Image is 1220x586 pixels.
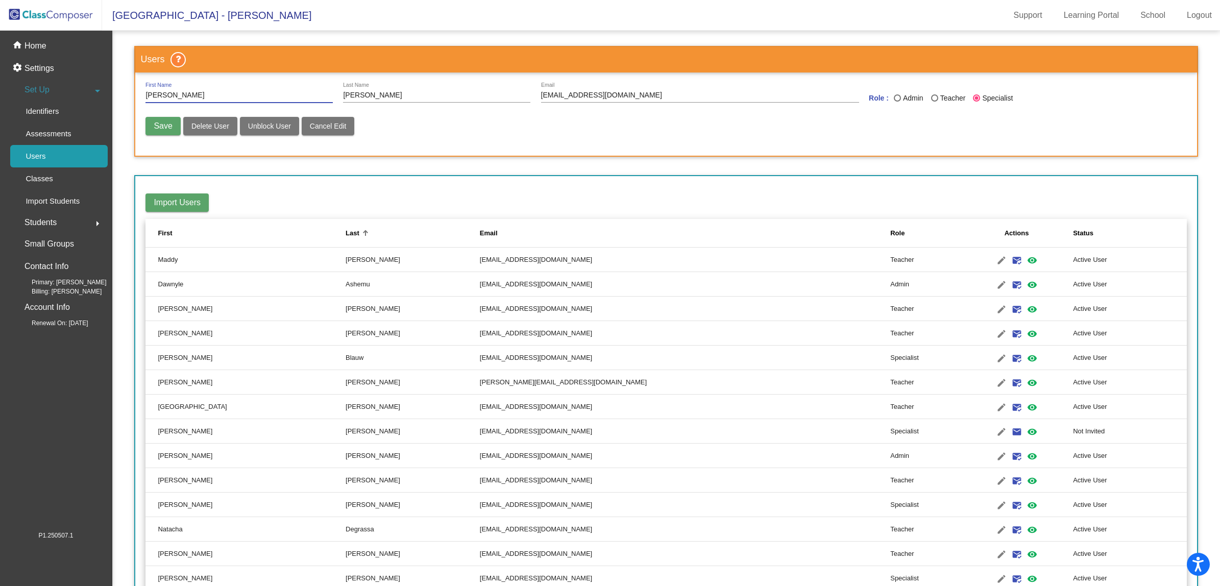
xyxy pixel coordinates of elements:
input: Last Name [343,91,530,100]
td: Specialist [890,419,960,444]
span: Save [154,121,172,130]
mat-icon: edit [995,352,1008,364]
td: [PERSON_NAME] [346,395,480,419]
span: Delete User [191,122,229,130]
div: Role [890,228,960,238]
td: Blauw [346,346,480,370]
td: Active User [1073,542,1186,566]
td: [GEOGRAPHIC_DATA] [145,395,346,419]
mat-icon: edit [995,328,1008,340]
td: [EMAIL_ADDRESS][DOMAIN_NAME] [480,272,890,297]
td: Teacher [890,297,960,321]
p: Classes [26,173,53,185]
td: [EMAIL_ADDRESS][DOMAIN_NAME] [480,542,890,566]
mat-icon: visibility [1026,279,1038,291]
mat-icon: visibility [1026,426,1038,438]
td: Natacha [145,517,346,542]
button: Delete User [183,117,237,135]
td: [PERSON_NAME] [346,248,480,272]
td: [PERSON_NAME] [145,444,346,468]
td: Active User [1073,272,1186,297]
input: First Name [145,91,333,100]
mat-icon: visibility [1026,524,1038,536]
input: E Mail [541,91,859,100]
td: Active User [1073,370,1186,395]
td: [EMAIL_ADDRESS][DOMAIN_NAME] [480,321,890,346]
td: Specialist [890,346,960,370]
mat-icon: visibility [1026,499,1038,511]
div: Teacher [938,93,966,104]
mat-icon: mark_email_read [1011,450,1023,462]
td: Active User [1073,297,1186,321]
td: Dawnyle [145,272,346,297]
td: Teacher [890,321,960,346]
span: Primary: [PERSON_NAME] [15,278,107,287]
button: Import Users [145,193,209,212]
td: Ashemu [346,272,480,297]
div: First [158,228,346,238]
td: Specialist [890,493,960,517]
td: [PERSON_NAME] [346,444,480,468]
span: Import Users [154,198,201,207]
div: Specialist [980,93,1013,104]
td: [PERSON_NAME] [346,419,480,444]
mat-icon: arrow_drop_down [91,85,104,97]
td: [EMAIL_ADDRESS][DOMAIN_NAME] [480,297,890,321]
td: [PERSON_NAME] [145,297,346,321]
mat-icon: visibility [1026,352,1038,364]
mat-icon: mark_email_read [1011,499,1023,511]
td: Active User [1073,321,1186,346]
span: Set Up [25,83,50,97]
mat-icon: mark_email_read [1011,279,1023,291]
button: Unblock User [240,117,299,135]
td: [PERSON_NAME] [145,419,346,444]
td: Degrassa [346,517,480,542]
td: [PERSON_NAME] [145,370,346,395]
td: [PERSON_NAME] [346,468,480,493]
mat-icon: edit [995,475,1008,487]
mat-icon: mark_email_read [1011,401,1023,413]
mat-icon: edit [995,401,1008,413]
button: Save [145,117,180,135]
td: [PERSON_NAME] [145,542,346,566]
div: Status [1073,228,1093,238]
a: Support [1006,7,1051,23]
button: Cancel Edit [302,117,355,135]
td: Active User [1073,493,1186,517]
td: [PERSON_NAME] [346,493,480,517]
div: Role [890,228,905,238]
mat-icon: visibility [1026,548,1038,560]
td: Teacher [890,468,960,493]
td: Not Invited [1073,419,1186,444]
th: Actions [960,219,1073,248]
td: [EMAIL_ADDRESS][DOMAIN_NAME] [480,248,890,272]
span: Billing: [PERSON_NAME] [15,287,102,296]
mat-icon: mark_email_read [1011,573,1023,585]
td: Teacher [890,542,960,566]
td: Active User [1073,444,1186,468]
span: Unblock User [248,122,291,130]
div: Last [346,228,480,238]
div: Email [480,228,498,238]
td: Active User [1073,248,1186,272]
td: [EMAIL_ADDRESS][DOMAIN_NAME] [480,346,890,370]
p: Contact Info [25,259,68,274]
mat-icon: mark_email_read [1011,475,1023,487]
mat-icon: edit [995,377,1008,389]
div: Email [480,228,890,238]
td: [PERSON_NAME] [346,542,480,566]
mat-icon: visibility [1026,450,1038,462]
td: Active User [1073,517,1186,542]
mat-icon: visibility [1026,303,1038,315]
td: Admin [890,272,960,297]
mat-icon: home [12,40,25,52]
mat-icon: edit [995,548,1008,560]
td: Admin [890,444,960,468]
span: Students [25,215,57,230]
div: Status [1073,228,1174,238]
td: Active User [1073,395,1186,419]
mat-icon: mark_email_read [1011,377,1023,389]
p: Import Students [26,195,80,207]
td: [EMAIL_ADDRESS][DOMAIN_NAME] [480,395,890,419]
a: Logout [1179,7,1220,23]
